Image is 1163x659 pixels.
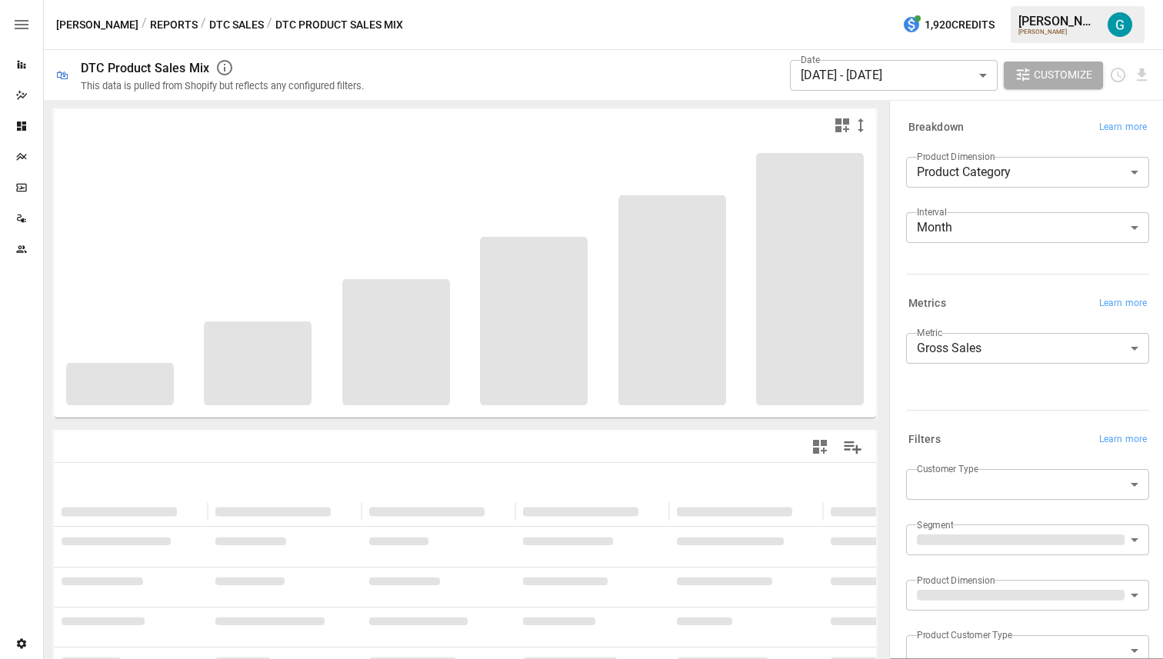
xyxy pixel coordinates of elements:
div: [DATE] - [DATE] [790,60,998,91]
span: Learn more [1099,120,1147,135]
div: / [201,15,206,35]
div: Month [906,212,1149,243]
div: DTC Product Sales Mix [81,61,209,75]
button: Sort [178,501,200,522]
div: 🛍 [56,68,68,82]
span: Customize [1034,65,1092,85]
img: Gavin Acres [1108,12,1132,37]
label: Product Dimension [917,574,995,587]
button: Reports [150,15,198,35]
button: Download report [1133,66,1151,84]
label: Date [801,53,820,66]
div: This data is pulled from Shopify but reflects any configured filters. [81,80,364,92]
button: Sort [486,501,508,522]
h6: Metrics [908,295,946,312]
button: 1,920Credits [896,11,1001,39]
label: Product Dimension [917,150,995,163]
h6: Breakdown [908,119,964,136]
div: Gross Sales [906,333,1149,364]
label: Segment [917,518,953,531]
button: Gavin Acres [1098,3,1141,46]
label: Metric [917,326,942,339]
div: [PERSON_NAME] [1018,14,1098,28]
button: Sort [332,501,354,522]
div: [PERSON_NAME] [1018,28,1098,35]
span: Learn more [1099,296,1147,311]
button: Schedule report [1109,66,1127,84]
button: Sort [794,501,815,522]
button: Manage Columns [835,430,870,464]
label: Interval [917,205,947,218]
div: / [142,15,147,35]
button: DTC Sales [209,15,264,35]
label: Customer Type [917,462,978,475]
label: Product Customer Type [917,628,1012,641]
div: / [267,15,272,35]
button: Customize [1004,62,1104,89]
span: 1,920 Credits [925,15,995,35]
span: Learn more [1099,432,1147,448]
button: [PERSON_NAME] [56,15,138,35]
button: Sort [640,501,661,522]
div: Product Category [906,157,1149,188]
h6: Filters [908,431,941,448]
